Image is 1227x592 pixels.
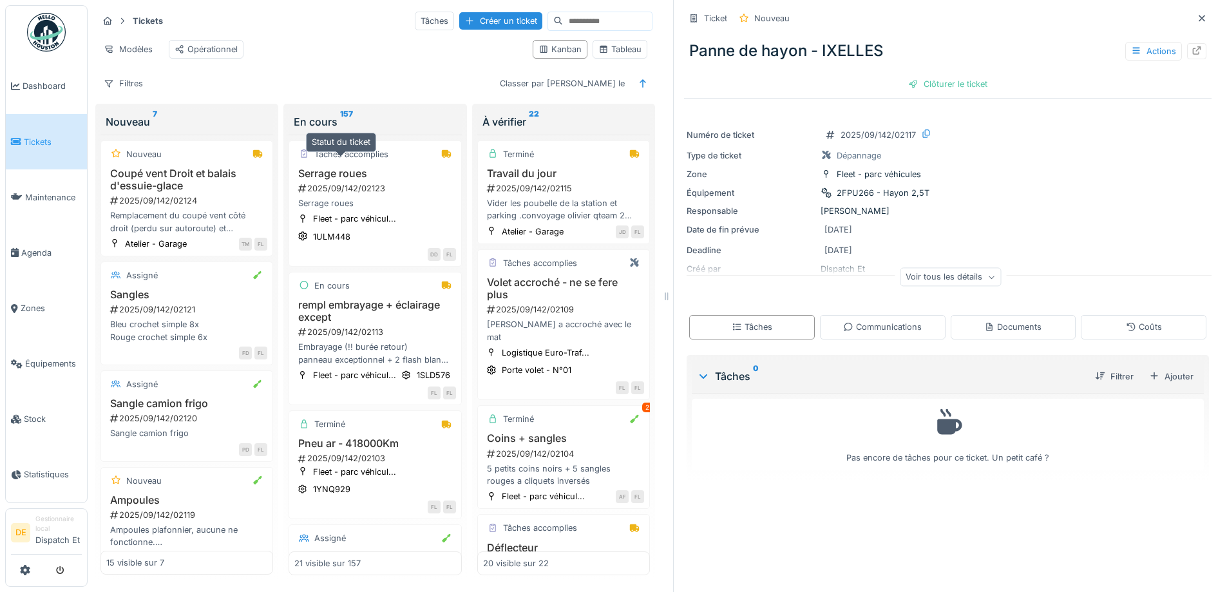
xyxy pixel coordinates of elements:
div: Nouveau [126,475,162,487]
div: Actions [1125,42,1182,61]
div: Gestionnaire local [35,514,82,534]
div: Type de ticket [687,149,815,162]
strong: Tickets [128,15,168,27]
div: Assigné [126,378,158,390]
div: 5 petits coins noirs + 5 sangles rouges a cliquets inversés [483,463,644,487]
div: 1YNQ929 [313,483,350,495]
div: Ticket [704,12,727,24]
img: Badge_color-CXgf-gQk.svg [27,13,66,52]
div: Deadline [687,244,815,256]
h3: rempl embrayage + éclairage except [294,299,455,323]
div: Opérationnel [175,43,238,55]
div: PD [239,443,252,456]
sup: 157 [340,114,353,129]
div: 2025/09/142/02123 [297,182,455,195]
div: Ampoules plafonnier, aucune ne fonctionne. Il en faudrait 4 stp [106,524,267,548]
div: Assigné [126,269,158,282]
div: 2025/09/142/02113 [297,326,455,338]
div: Filtres [98,74,149,93]
div: Sangle camion frigo [106,427,267,439]
h3: Sangles [106,289,267,301]
a: Stock [6,392,87,447]
div: Nouveau [126,148,162,160]
div: Numéro de ticket [687,129,815,141]
div: Documents [984,321,1042,333]
div: Fleet - parc véhicules [837,168,921,180]
div: Modèles [98,40,158,59]
div: Kanban [538,43,582,55]
div: 21 visible sur 157 [294,557,361,569]
span: Tickets [24,136,82,148]
div: Fleet - parc véhicul... [313,369,396,381]
a: Statistiques [6,447,87,502]
div: FL [631,381,644,394]
div: 2025/09/142/02115 [486,182,644,195]
div: TM [239,238,252,251]
div: Pas encore de tâches pour ce ticket. Un petit café ? [700,405,1195,464]
div: FL [631,490,644,503]
div: Fleet - parc véhicul... [502,490,585,502]
div: Voir tous les détails [900,268,1001,287]
span: Maintenance [25,191,82,204]
div: FL [616,381,629,394]
div: Vider les poubelle de la station et parking .convoyage olivier qteam 2 fois volvo rhisnes .cherch... [483,197,644,222]
div: Remplacement du coupé vent côté droit (perdu sur autoroute) et remplacement balais d'essuie-glace [106,209,267,234]
span: Zones [21,302,82,314]
div: Nouveau [754,12,790,24]
h3: Déflecteur [483,542,644,554]
div: Nouveau [106,114,268,129]
div: Clôturer le ticket [903,75,993,93]
div: [DATE] [824,224,852,236]
div: 2025/09/142/02120 [109,412,267,425]
div: DD [428,248,441,261]
div: Tâches accomplies [503,522,577,534]
div: Statut du ticket [306,133,376,151]
div: [PERSON_NAME] a accroché avec le mat [483,318,644,343]
div: Assigné [314,532,346,544]
div: FL [428,387,441,399]
div: Responsable [687,205,815,217]
h3: Sangle camion frigo [106,397,267,410]
div: Tâches accomplies [314,148,388,160]
h3: Coupé vent Droit et balais d'essuie-glace [106,167,267,192]
div: 2025/09/142/02117 [841,129,916,141]
sup: 0 [753,368,759,384]
div: 2025/09/142/02124 [109,195,267,207]
div: FL [443,501,456,513]
a: Maintenance [6,169,87,225]
span: Équipements [25,358,82,370]
div: Classer par [PERSON_NAME] le [494,74,631,93]
div: 2025/09/142/02103 [297,452,455,464]
div: Fleet - parc véhicul... [313,213,396,225]
div: Date de fin prévue [687,224,815,236]
div: FL [631,225,644,238]
h3: Volet accroché - ne se fere plus [483,276,644,301]
h3: Serrage roues [294,167,455,180]
a: Agenda [6,225,87,280]
div: Atelier - Garage [125,238,187,250]
div: Communications [843,321,922,333]
div: Tâches [732,321,772,333]
div: Tâches [415,12,454,30]
div: Embrayage (!! burée retour) panneau exceptionnel + 2 flash blanc av + 2 flash orange sur l'arrièr... [294,341,455,365]
div: FL [443,387,456,399]
div: Équipement [687,187,815,199]
div: Terminé [314,418,345,430]
sup: 7 [153,114,157,129]
div: En cours [314,280,350,292]
a: Équipements [6,336,87,392]
div: Zone [687,168,815,180]
div: 2025/09/142/02121 [109,303,267,316]
div: 2FPU266 - Hayon 2,5T [837,187,929,199]
div: FL [428,501,441,513]
sup: 22 [529,114,539,129]
div: FL [254,443,267,456]
div: FL [254,347,267,359]
a: Tickets [6,114,87,169]
span: Stock [24,413,82,425]
h3: Ampoules [106,494,267,506]
div: Logistique Euro-Traf... [502,347,589,359]
div: Porte volet - N°01 [502,364,571,376]
li: Dispatch Et [35,514,82,551]
div: Ajouter [1144,368,1199,385]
